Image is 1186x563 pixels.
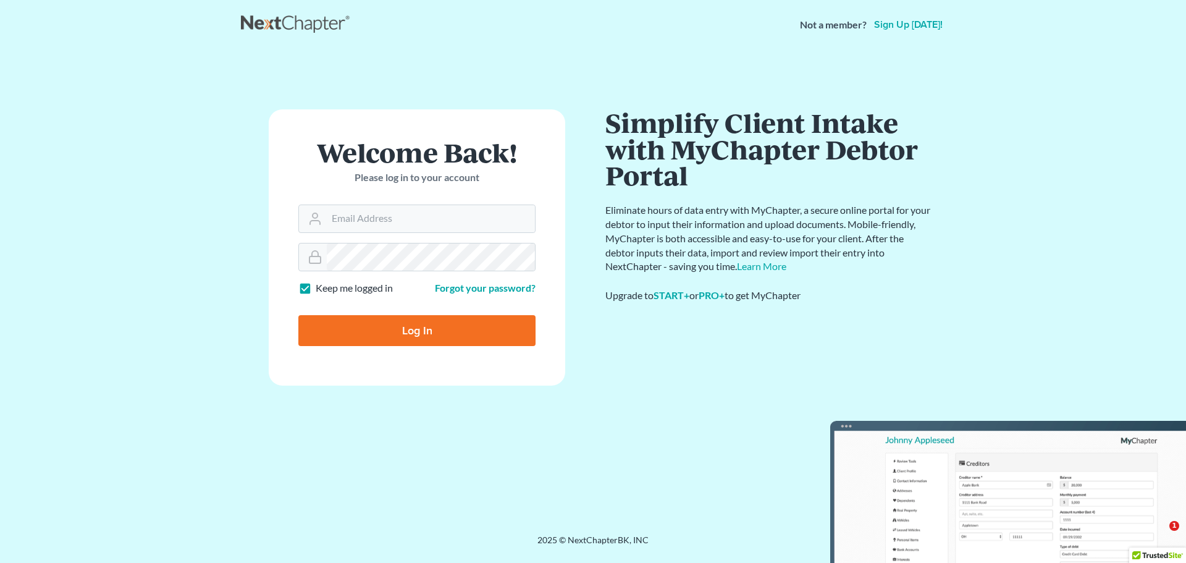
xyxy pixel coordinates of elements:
[605,109,933,188] h1: Simplify Client Intake with MyChapter Debtor Portal
[298,171,536,185] p: Please log in to your account
[1169,521,1179,531] span: 1
[699,289,725,301] a: PRO+
[800,18,867,32] strong: Not a member?
[298,139,536,166] h1: Welcome Back!
[605,203,933,274] p: Eliminate hours of data entry with MyChapter, a secure online portal for your debtor to input the...
[241,534,945,556] div: 2025 © NextChapterBK, INC
[435,282,536,294] a: Forgot your password?
[872,20,945,30] a: Sign up [DATE]!
[327,205,535,232] input: Email Address
[298,315,536,346] input: Log In
[737,260,786,272] a: Learn More
[316,281,393,295] label: Keep me logged in
[1144,521,1174,551] iframe: Intercom live chat
[654,289,689,301] a: START+
[605,289,933,303] div: Upgrade to or to get MyChapter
